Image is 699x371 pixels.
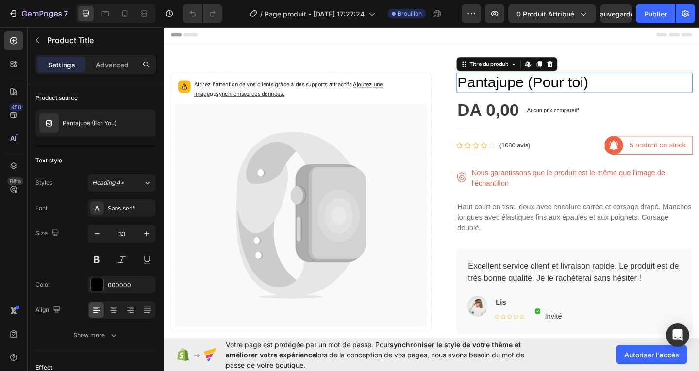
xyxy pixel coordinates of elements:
[636,4,675,23] button: Publier
[73,330,118,340] div: Show more
[108,204,153,213] div: Sans-serif
[10,178,21,185] font: Bêta
[4,4,72,23] button: 7
[600,4,632,23] button: Sauvegarder
[64,9,68,18] font: 7
[39,113,59,133] img: product feature img
[35,156,62,165] div: Text style
[265,10,365,18] font: Page produit - [DATE] 17:27:24
[319,52,462,70] font: Pantajupe (Pour toi)
[415,312,433,320] font: Invité
[226,340,390,349] font: Votre page est protégée par un mot de passe. Pour
[333,38,375,45] font: Titre du produit
[666,323,689,347] div: Ouvrir Intercom Messenger
[96,60,129,70] p: Advanced
[335,156,546,176] font: Nous garantissons que le produit est le même que l'image de l'échantillon
[480,120,500,140] img: Image alternative
[624,351,679,359] font: Autoriser l'accès
[226,340,521,359] font: synchroniser le style de votre thème et améliorer votre expérience
[644,10,667,18] font: Publier
[330,294,352,316] img: Image alternative
[507,126,568,134] font: 5 restant en stock
[226,351,524,369] font: lors de la conception de vos pages, nous avons besoin du mot de passe de votre boutique.
[398,10,422,17] font: Brouillon
[395,88,451,95] font: Aucun prix comparatif
[616,345,687,364] button: Autoriser l'accès
[35,178,52,187] div: Styles
[92,178,124,187] span: Heading 4*
[365,126,399,134] font: (1080 avis)
[35,304,63,317] div: Align
[318,159,330,171] img: Image alternative
[11,104,21,111] font: 450
[183,4,222,23] div: Annuler/Rétablir
[35,94,78,102] div: Product source
[319,193,574,224] font: Haut court en tissu doux avec encolure carrée et corsage drapé. Manches longues avec élastiques f...
[260,10,263,18] font: /
[35,326,156,344] button: Show more
[404,307,410,313] img: Image alternative
[108,281,153,290] div: 000000
[319,81,386,102] font: DA 0,00
[596,10,637,18] font: Sauvegarder
[164,26,699,339] iframe: Zone de conception
[361,296,372,305] font: Lis
[47,34,152,46] p: Product Title
[331,257,560,279] font: Excellent service client et livraison rapide. Le produit est de très bonne qualité. Je le rachète...
[508,4,596,23] button: 0 produit attribué
[48,60,75,70] p: Settings
[516,10,574,18] font: 0 produit attribué
[63,120,116,127] p: Pantajupe (For You)
[35,280,50,289] div: Color
[88,174,156,192] button: Heading 4*
[35,227,61,240] div: Size
[35,204,48,212] div: Font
